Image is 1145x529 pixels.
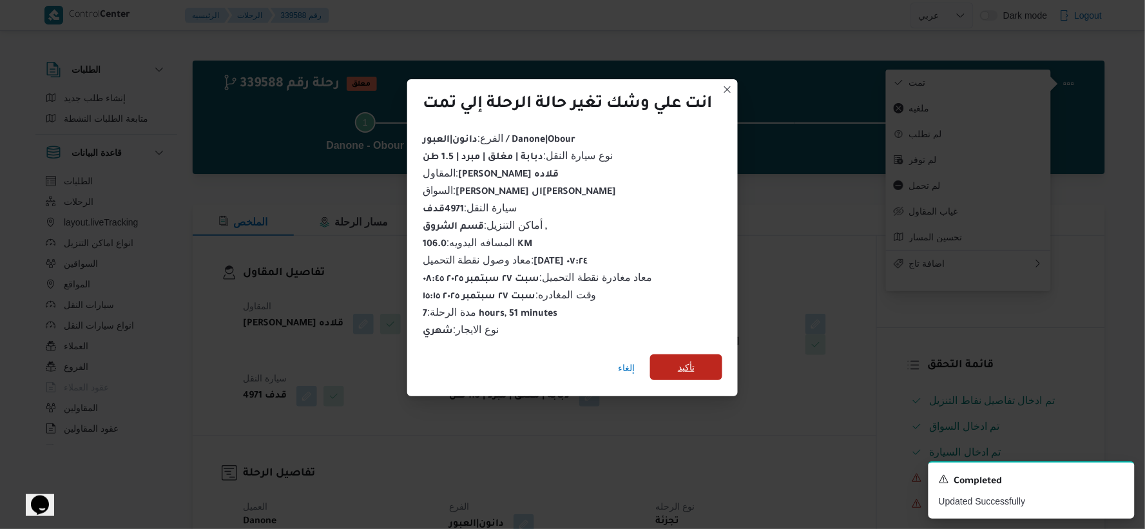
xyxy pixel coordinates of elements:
div: Notification [939,473,1124,490]
b: 106.0 KM [423,240,532,250]
span: تأكيد [678,360,695,375]
b: سبت ٢٧ سبتمبر ٢٠٢٥ ١٥:١٥ [423,292,535,302]
b: دبابة | مغلق | مبرد | 1.5 طن [423,153,543,163]
span: نوع الايجار : [423,324,499,335]
span: الفرع : [423,133,575,144]
span: مدة الرحلة : [423,307,557,318]
b: دانون|العبور / Danone|Obour [423,135,575,146]
b: 7 hours, 51 minutes [423,309,557,320]
span: Completed [954,474,1003,490]
b: سبت ٢٧ سبتمبر ٢٠٢٥ ٠٨:٤٥ [423,274,539,285]
div: انت علي وشك تغير حالة الرحلة إلي تمت [423,95,712,115]
span: سيارة النقل : [423,202,517,213]
b: قسم الشروق , [423,222,547,233]
span: المقاول : [423,168,559,178]
b: [PERSON_NAME] ال[PERSON_NAME] [456,188,616,198]
b: [DATE] ٠٧:٢٤ [534,257,588,267]
button: تأكيد [650,354,722,380]
iframe: chat widget [13,477,54,516]
span: أماكن التنزيل : [423,220,547,231]
button: Closes this modal window [720,82,735,97]
button: إلغاء [613,355,640,381]
b: 4971قدف [423,205,464,215]
b: شهري [423,327,453,337]
span: إلغاء [618,360,635,376]
p: Updated Successfully [939,495,1124,508]
span: السواق : [423,185,616,196]
span: وقت المغادره : [423,289,597,300]
span: المسافه اليدويه : [423,237,532,248]
span: معاد وصول نقطة التحميل : [423,255,588,265]
b: [PERSON_NAME] قلاده [458,170,559,180]
span: معاد مغادرة نقطة التحميل : [423,272,653,283]
span: نوع سيارة النقل : [423,150,613,161]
